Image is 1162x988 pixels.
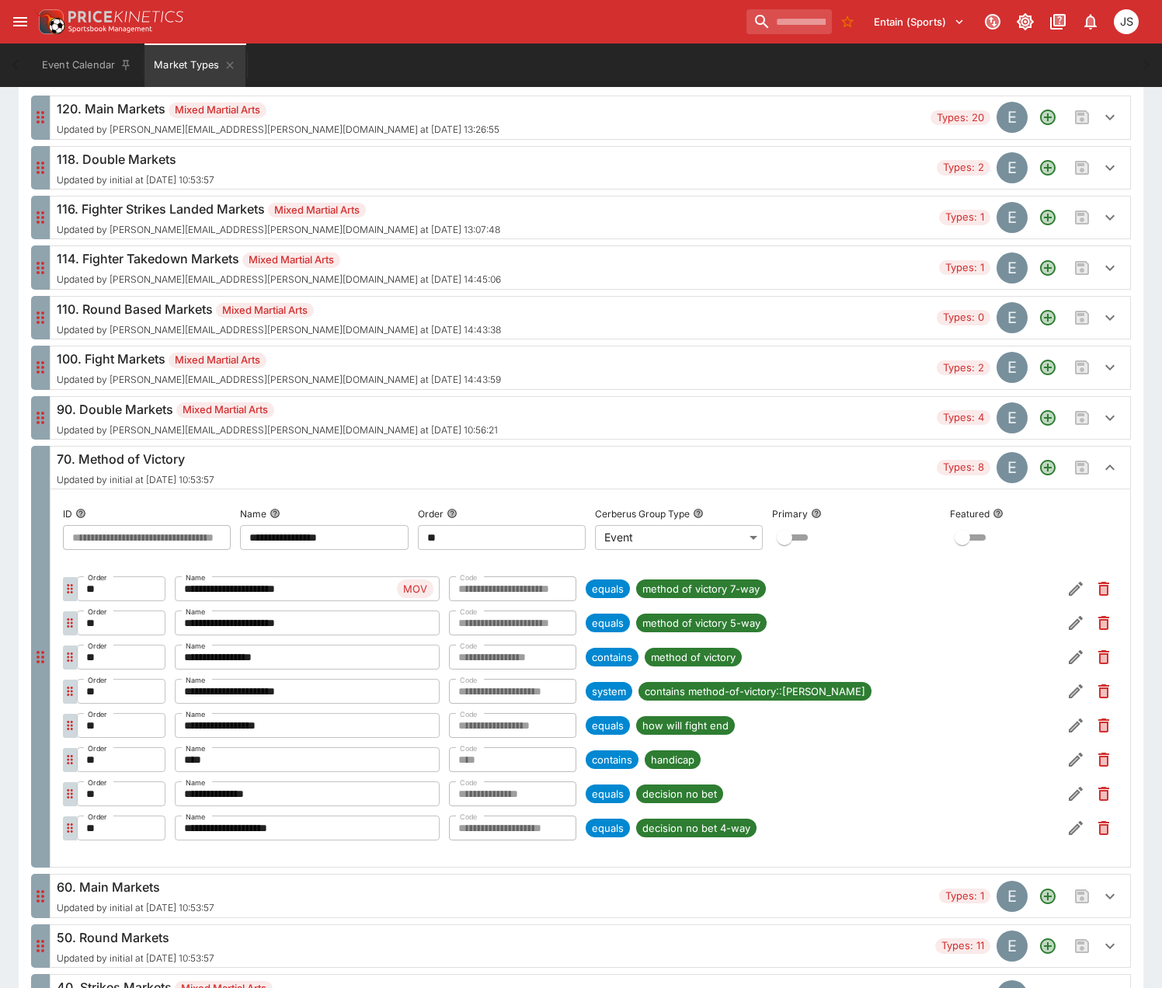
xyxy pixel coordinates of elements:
[34,6,65,37] img: PriceKinetics Logo
[186,706,206,724] label: Name
[186,774,206,792] label: Name
[169,103,266,118] span: Mixed Martial Arts
[397,582,433,597] span: MOV
[1068,454,1096,482] span: Save changes to the Market Type group
[937,460,990,475] span: Types: 8
[586,582,630,597] span: equals
[636,582,766,597] span: method of victory 7-way
[1068,404,1096,432] span: Save changes to the Market Type group
[997,881,1028,912] div: EVENT
[1034,404,1062,432] button: Add a new Market type to the group
[460,638,478,656] label: Code
[937,410,990,426] span: Types: 4
[144,43,245,87] button: Market Types
[460,740,478,758] label: Code
[1068,204,1096,231] span: Save changes to the Market Type group
[937,360,990,376] span: Types: 2
[186,638,206,656] label: Name
[586,753,638,768] span: contains
[997,302,1028,333] div: EVENT
[33,43,141,87] button: Event Calendar
[997,931,1028,962] div: EVENT
[993,508,1004,519] button: Featured
[746,9,832,34] input: search
[68,26,152,33] img: Sportsbook Management
[1034,304,1062,332] button: Add a new Market type to the group
[186,809,206,826] label: Name
[935,938,990,954] span: Types: 11
[586,616,630,631] span: equals
[636,718,735,734] span: how will fight end
[57,325,501,336] span: Updated by [PERSON_NAME][EMAIL_ADDRESS][PERSON_NAME][DOMAIN_NAME] at [DATE] 14:43:38
[57,450,214,468] h6: 70. Method of Victory
[1090,575,1118,603] button: Remove Market Code from the group
[57,953,214,964] span: Updated by initial at [DATE] 10:53:57
[638,684,871,700] span: contains method-of-victory::[PERSON_NAME]
[939,889,990,904] span: Types: 1
[57,903,214,913] span: Updated by initial at [DATE] 10:53:57
[939,260,990,276] span: Types: 1
[460,672,478,690] label: Code
[1068,304,1096,332] span: Save changes to the Market Type group
[772,507,808,520] p: Primary
[636,821,757,837] span: decision no bet 4-way
[460,706,478,724] label: Code
[1077,8,1105,36] button: Notifications
[57,400,498,419] h6: 90. Double Markets
[57,475,214,485] span: Updated by initial at [DATE] 10:53:57
[931,110,990,126] span: Types: 20
[997,252,1028,284] div: EVENT
[636,787,723,802] span: decision no bet
[57,175,214,186] span: Updated by initial at [DATE] 10:53:57
[1090,711,1118,739] button: Remove Market Code from the group
[186,672,206,690] label: Name
[586,650,638,666] span: contains
[1044,8,1072,36] button: Documentation
[460,809,478,826] label: Code
[1034,353,1062,381] button: Add a new Market type to the group
[447,508,457,519] button: Order
[835,9,860,34] button: No Bookmarks
[418,507,444,520] p: Order
[57,878,214,896] h6: 60. Main Markets
[1090,609,1118,637] button: Remove Market Code from the group
[1068,103,1096,131] span: Save changes to the Market Type group
[950,507,990,520] p: Featured
[270,508,280,519] button: Name
[1114,9,1139,34] div: John Seaton
[937,160,990,176] span: Types: 2
[865,9,974,34] button: Select Tenant
[68,11,183,23] img: PriceKinetics
[268,203,366,218] span: Mixed Martial Arts
[169,353,266,368] span: Mixed Martial Arts
[88,706,107,724] label: Order
[997,202,1028,233] div: EVENT
[636,616,767,631] span: method of victory 5-way
[88,569,107,587] label: Order
[1068,154,1096,182] span: Save changes to the Market Type group
[88,604,107,621] label: Order
[1034,882,1062,910] button: Add a new Market type to the group
[1034,254,1062,282] button: Add a new Market type to the group
[88,672,107,690] label: Order
[186,604,206,621] label: Name
[1109,5,1143,39] button: John Seaton
[1090,780,1118,808] button: Remove Market Code from the group
[1090,814,1118,842] button: Remove Market Code from the group
[937,310,990,325] span: Types: 0
[57,99,499,118] h6: 120. Main Markets
[811,508,822,519] button: Primary
[1034,932,1062,960] button: Add a new Market type to the group
[586,718,630,734] span: equals
[997,152,1028,183] div: EVENT
[57,425,498,436] span: Updated by [PERSON_NAME][EMAIL_ADDRESS][PERSON_NAME][DOMAIN_NAME] at [DATE] 10:56:21
[57,150,214,169] h6: 118. Double Markets
[1011,8,1039,36] button: Toggle light/dark mode
[586,821,630,837] span: equals
[57,200,500,218] h6: 116. Fighter Strikes Landed Markets
[693,508,704,519] button: Cerberus Group Type
[57,350,501,368] h6: 100. Fight Markets
[1068,932,1096,960] span: Save changes to the Market Type group
[1034,204,1062,231] button: Add a new Market type to the group
[1090,643,1118,671] button: Remove Market Code from the group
